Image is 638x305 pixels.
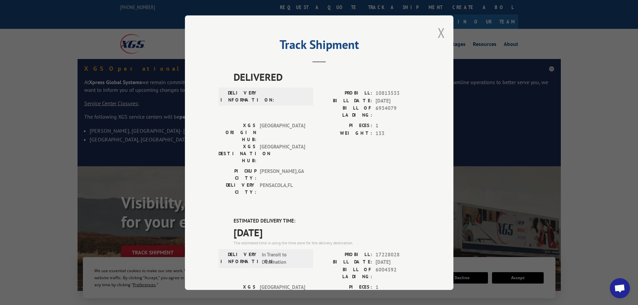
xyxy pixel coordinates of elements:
[262,251,307,266] span: In Transit to Destination
[376,97,420,105] span: [DATE]
[376,283,420,291] span: 1
[218,122,256,143] label: XGS ORIGIN HUB:
[319,129,372,137] label: WEIGHT:
[234,225,420,240] span: [DATE]
[319,89,372,97] label: PROBILL:
[319,97,372,105] label: BILL DATE:
[260,143,305,164] span: [GEOGRAPHIC_DATA]
[319,122,372,130] label: PIECES:
[319,251,372,258] label: PROBILL:
[234,69,420,84] span: DELIVERED
[376,122,420,130] span: 1
[376,258,420,266] span: [DATE]
[218,143,256,164] label: XGS DESTINATION HUB:
[610,278,630,298] a: Open chat
[260,283,305,304] span: [GEOGRAPHIC_DATA]
[220,251,258,266] label: DELIVERY INFORMATION:
[220,89,258,104] label: DELIVERY INFORMATION:
[260,182,305,196] span: PENSACOLA , FL
[260,168,305,182] span: [PERSON_NAME] , GA
[319,283,372,291] label: PIECES:
[376,251,420,258] span: 17228028
[218,182,256,196] label: DELIVERY CITY:
[319,266,372,280] label: BILL OF LADING:
[319,105,372,119] label: BILL OF LADING:
[234,217,420,225] label: ESTIMATED DELIVERY TIME:
[376,105,420,119] span: 6934079
[218,168,256,182] label: PICKUP CITY:
[218,283,256,304] label: XGS ORIGIN HUB:
[376,266,420,280] span: 6004392
[319,258,372,266] label: BILL DATE:
[260,122,305,143] span: [GEOGRAPHIC_DATA]
[376,129,420,137] span: 133
[234,240,420,246] div: The estimated time is using the time zone for the delivery destination.
[376,89,420,97] span: 10813533
[218,40,420,53] h2: Track Shipment
[438,24,445,42] button: Close modal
